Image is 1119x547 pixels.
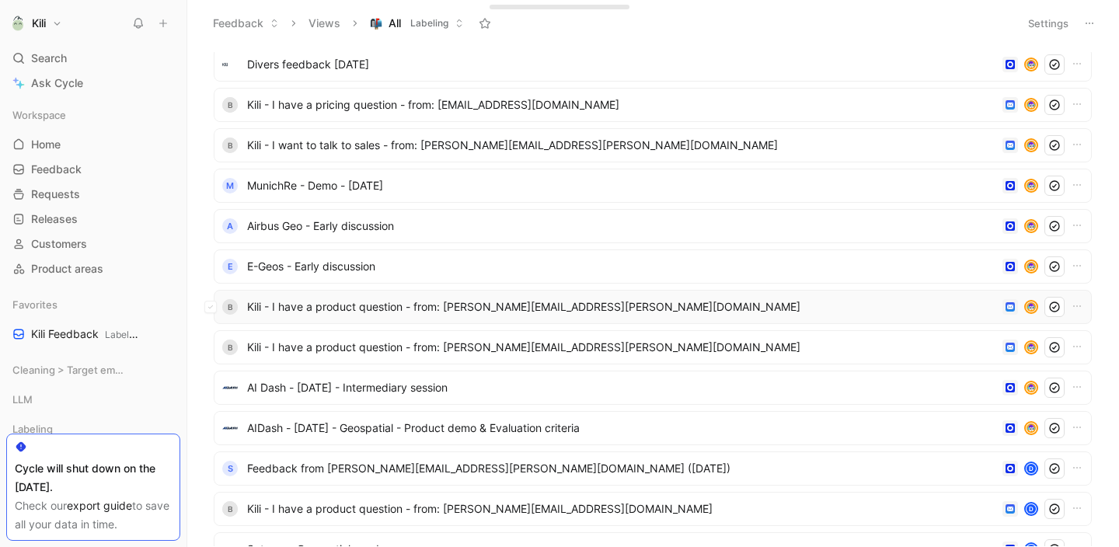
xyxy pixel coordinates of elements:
span: Kili - I have a pricing question - from: [EMAIL_ADDRESS][DOMAIN_NAME] [247,96,996,114]
div: D [1026,463,1037,474]
span: Labeling [12,421,53,437]
span: Cleaning > Target empty views [12,362,124,378]
a: Releases [6,207,180,231]
img: logo [222,420,238,436]
div: Labeling [6,417,180,441]
span: Feedback [31,162,82,177]
div: LLM [6,388,180,416]
img: avatar [1026,342,1037,353]
div: Labeling📬All [6,417,180,470]
span: Labeling [410,16,448,31]
div: B [222,299,238,315]
button: Views [302,12,347,35]
div: Check our to save all your data in time. [15,496,172,534]
img: avatar [1026,140,1037,151]
img: avatar [1026,221,1037,232]
a: eE-Geos - Early discussionavatar [214,249,1092,284]
div: Workspace [6,103,180,127]
img: avatar [1026,261,1037,272]
a: Product areas [6,257,180,280]
a: logoDivers feedback [DATE]avatar [214,47,1092,82]
div: A [222,218,238,234]
span: Requests [31,186,80,202]
span: Labeling [105,329,142,340]
span: Ask Cycle [31,74,83,92]
img: logo [222,380,238,395]
a: export guide [67,499,132,512]
span: Kili Feedback [31,326,141,343]
div: s [222,461,238,476]
span: Airbus Geo - Early discussion [247,217,996,235]
a: Feedback [6,158,180,181]
span: AIDash - [DATE] - Geospatial - Product demo & Evaluation criteria [247,419,996,437]
a: Requests [6,183,180,206]
a: Kili FeedbackLabeling [6,322,180,346]
h1: Kili [32,16,46,30]
span: Workspace [12,107,66,123]
a: BKili - I have a product question - from: [PERSON_NAME][EMAIL_ADDRESS][PERSON_NAME][DOMAIN_NAME]a... [214,290,1092,324]
div: Cleaning > Target empty views [6,358,180,386]
div: M [222,178,238,193]
div: B [222,97,238,113]
span: Kili - I have a product question - from: [PERSON_NAME][EMAIL_ADDRESS][PERSON_NAME][DOMAIN_NAME] [247,338,996,357]
a: Customers [6,232,180,256]
span: Kili - I have a product question - from: [PERSON_NAME][EMAIL_ADDRESS][PERSON_NAME][DOMAIN_NAME] [247,298,996,316]
span: Favorites [12,297,58,312]
img: 📬 [370,17,382,30]
span: Search [31,49,67,68]
span: Customers [31,236,87,252]
div: B [222,501,238,517]
button: Settings [1021,12,1075,34]
img: avatar [1026,99,1037,110]
a: sFeedback from [PERSON_NAME][EMAIL_ADDRESS][PERSON_NAME][DOMAIN_NAME] ([DATE])D [214,451,1092,486]
span: Feedback from [PERSON_NAME][EMAIL_ADDRESS][PERSON_NAME][DOMAIN_NAME] ([DATE]) [247,459,996,478]
span: All [389,16,401,31]
a: logoAIDash - [DATE] - Geospatial - Product demo & Evaluation criteriaavatar [214,411,1092,445]
img: avatar [1026,423,1037,434]
div: B [222,340,238,355]
a: BKili - I have a product question - from: [PERSON_NAME][EMAIL_ADDRESS][DOMAIN_NAME]D [214,492,1092,526]
span: Kili - I want to talk to sales - from: [PERSON_NAME][EMAIL_ADDRESS][PERSON_NAME][DOMAIN_NAME] [247,136,996,155]
a: BKili - I have a pricing question - from: [EMAIL_ADDRESS][DOMAIN_NAME]avatar [214,88,1092,122]
a: AAirbus Geo - Early discussionavatar [214,209,1092,243]
a: MMunichRe - Demo - [DATE]avatar [214,169,1092,203]
div: D [1026,503,1037,514]
a: Home [6,133,180,156]
span: Releases [31,211,78,227]
span: Divers feedback [DATE] [247,55,996,74]
span: Home [31,137,61,152]
div: e [222,259,238,274]
span: MunichRe - Demo - [DATE] [247,176,996,195]
img: avatar [1026,59,1037,70]
button: 📬AllLabeling [363,12,471,35]
img: Kili [10,16,26,31]
span: E-Geos - Early discussion [247,257,996,276]
img: avatar [1026,180,1037,191]
span: Kili - I have a product question - from: [PERSON_NAME][EMAIL_ADDRESS][DOMAIN_NAME] [247,500,996,518]
div: Cycle will shut down on the [DATE]. [15,459,172,496]
div: Favorites [6,293,180,316]
button: Feedback [206,12,286,35]
span: Product areas [31,261,103,277]
img: avatar [1026,382,1037,393]
span: AI Dash - [DATE] - Intermediary session [247,378,996,397]
div: Cleaning > Target empty views [6,358,180,382]
a: logoAI Dash - [DATE] - Intermediary sessionavatar [214,371,1092,405]
img: logo [222,57,238,72]
a: BKili - I want to talk to sales - from: [PERSON_NAME][EMAIL_ADDRESS][PERSON_NAME][DOMAIN_NAME]avatar [214,128,1092,162]
img: avatar [1026,301,1037,312]
a: Ask Cycle [6,71,180,95]
span: LLM [12,392,33,407]
a: BKili - I have a product question - from: [PERSON_NAME][EMAIL_ADDRESS][PERSON_NAME][DOMAIN_NAME]a... [214,330,1092,364]
div: LLM [6,388,180,411]
button: KiliKili [6,12,66,34]
div: B [222,138,238,153]
div: Search [6,47,180,70]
